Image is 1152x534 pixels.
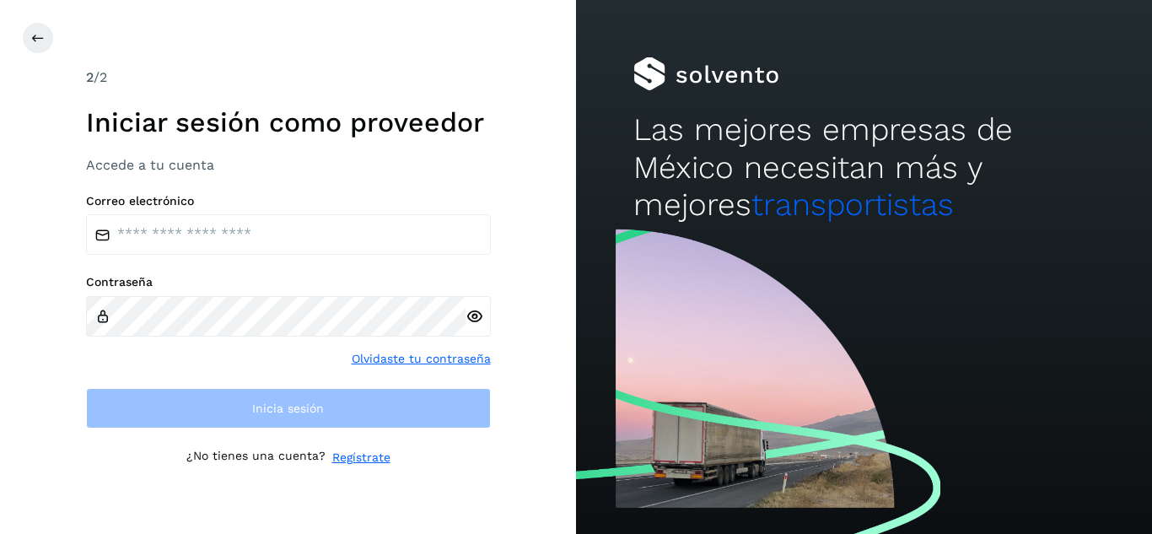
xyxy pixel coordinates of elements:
span: 2 [86,69,94,85]
p: ¿No tienes una cuenta? [186,449,326,467]
a: Olvidaste tu contraseña [352,350,491,368]
h3: Accede a tu cuenta [86,157,491,173]
h1: Iniciar sesión como proveedor [86,106,491,138]
button: Inicia sesión [86,388,491,429]
span: Inicia sesión [252,402,324,414]
a: Regístrate [332,449,390,467]
span: transportistas [751,186,954,223]
label: Contraseña [86,275,491,289]
div: /2 [86,67,491,88]
h2: Las mejores empresas de México necesitan más y mejores [633,111,1094,224]
label: Correo electrónico [86,194,491,208]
